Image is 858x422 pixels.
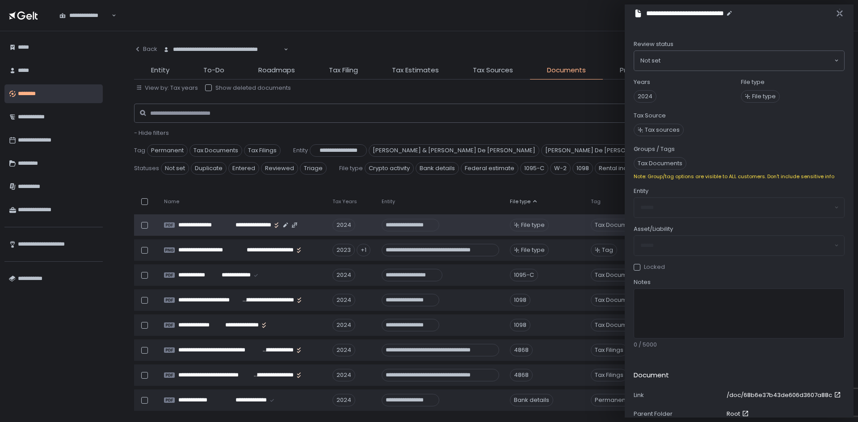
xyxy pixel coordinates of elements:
[634,173,845,180] div: Note: Group/tag options are visible to ALL customers. Don't include sensitive info
[510,294,530,306] div: 1098
[634,40,673,48] span: Review status
[461,162,518,175] span: Federal estimate
[634,370,669,380] h2: Document
[727,391,843,399] a: /doc/68b6e37b43de606d3607a88c
[521,221,545,229] span: File type
[332,219,355,231] div: 2024
[591,294,643,306] span: Tax Documents
[382,198,395,205] span: Entity
[595,162,663,175] span: Rental income (loss)
[332,344,355,356] div: 2024
[510,369,533,381] div: 4868
[258,65,295,75] span: Roadmaps
[510,344,533,356] div: 4868
[510,319,530,331] div: 1098
[634,187,648,195] span: Entity
[244,144,281,157] span: Tax Filings
[541,144,656,157] span: [PERSON_NAME] De [PERSON_NAME]
[660,56,833,65] input: Search for option
[634,278,651,286] span: Notes
[416,162,459,175] span: Bank details
[134,40,157,58] button: Back
[134,129,169,137] button: - Hide filters
[602,246,613,254] span: Tag
[134,45,157,53] div: Back
[134,146,145,155] span: Tag
[634,391,723,399] div: Link
[634,51,844,71] div: Search for option
[473,65,513,75] span: Tax Sources
[591,394,631,406] span: Permanent
[191,162,227,175] span: Duplicate
[332,294,355,306] div: 2024
[510,269,538,281] div: 1095-C
[634,157,686,170] span: Tax Documents
[550,162,571,175] span: W-2
[134,164,159,172] span: Statuses
[634,225,673,233] span: Asset/Liability
[300,162,327,175] span: Triage
[634,112,666,120] label: Tax Source
[332,319,355,331] div: 2024
[261,162,298,175] span: Reviewed
[620,65,657,75] span: Projections
[547,65,586,75] span: Documents
[727,410,751,418] a: Root
[332,369,355,381] div: 2024
[339,164,363,172] span: File type
[640,56,660,65] span: Not set
[591,344,627,356] span: Tax Filings
[147,144,188,157] span: Permanent
[161,162,189,175] span: Not set
[282,45,283,54] input: Search for option
[510,394,553,406] div: Bank details
[634,341,845,349] div: 0 / 5000
[591,369,627,381] span: Tax Filings
[164,198,179,205] span: Name
[591,319,643,331] span: Tax Documents
[634,145,675,153] label: Groups / Tags
[365,162,414,175] span: Crypto activity
[392,65,439,75] span: Tax Estimates
[228,162,259,175] span: Entered
[54,6,116,25] div: Search for option
[329,65,358,75] span: Tax Filing
[521,246,545,254] span: File type
[591,269,643,281] span: Tax Documents
[634,78,650,86] label: Years
[510,198,530,205] span: File type
[634,410,723,418] div: Parent Folder
[572,162,593,175] span: 1098
[136,84,198,92] button: View by: Tax years
[293,146,308,155] span: Entity
[369,144,539,157] span: [PERSON_NAME] & [PERSON_NAME] De [PERSON_NAME]
[332,269,355,281] div: 2024
[110,11,111,20] input: Search for option
[752,92,776,100] span: File type
[203,65,224,75] span: To-Do
[591,198,601,205] span: Tag
[520,162,548,175] span: 1095-C
[357,244,370,256] div: +1
[189,144,242,157] span: Tax Documents
[645,126,680,134] span: Tax sources
[151,65,169,75] span: Entity
[332,198,357,205] span: Tax Years
[332,394,355,406] div: 2024
[332,244,355,256] div: 2023
[157,40,288,59] div: Search for option
[591,219,643,231] span: Tax Documents
[634,90,656,103] span: 2024
[741,78,765,86] label: File type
